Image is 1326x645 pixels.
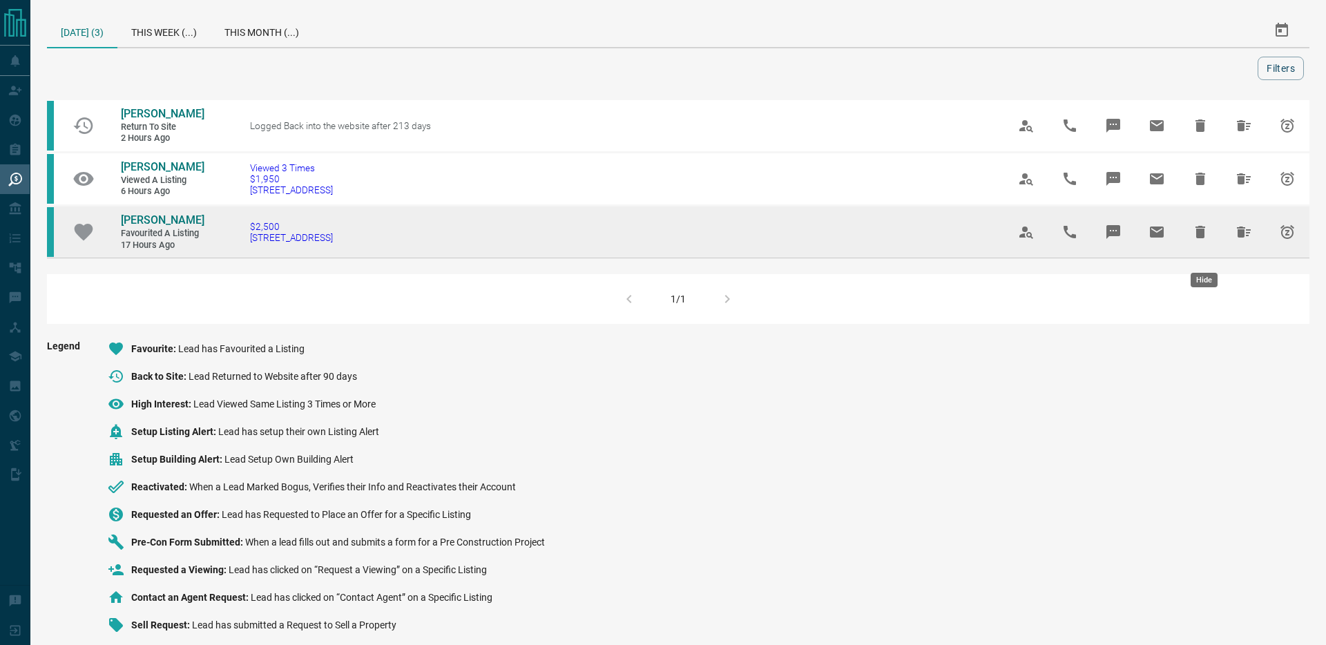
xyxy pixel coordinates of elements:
a: [PERSON_NAME] [121,160,204,175]
span: High Interest [131,398,193,410]
span: [PERSON_NAME] [121,213,204,227]
span: Sell Request [131,619,192,630]
a: Viewed 3 Times$1,950[STREET_ADDRESS] [250,162,333,195]
span: Snooze [1271,109,1304,142]
span: Lead has setup their own Listing Alert [218,426,379,437]
div: [DATE] (3) [47,14,117,48]
div: This Month (...) [211,14,313,47]
span: Requested a Viewing [131,564,229,575]
span: [STREET_ADDRESS] [250,232,333,243]
span: When a lead fills out and submits a form for a Pre Construction Project [245,537,545,548]
button: Filters [1258,57,1304,80]
div: This Week (...) [117,14,211,47]
span: 6 hours ago [121,186,204,198]
span: Call [1053,215,1086,249]
span: [PERSON_NAME] [121,160,204,173]
span: Reactivated [131,481,189,492]
a: [PERSON_NAME] [121,213,204,228]
span: View Profile [1010,109,1043,142]
span: 2 hours ago [121,133,204,144]
span: 17 hours ago [121,240,204,251]
span: Lead has clicked on “Contact Agent” on a Specific Listing [251,592,492,603]
div: condos.ca [47,207,54,257]
span: Favourite [131,343,178,354]
span: Setup Listing Alert [131,426,218,437]
span: Hide [1184,109,1217,142]
span: Viewed a Listing [121,175,204,186]
span: Message [1097,215,1130,249]
span: When a Lead Marked Bogus, Verifies their Info and Reactivates their Account [189,481,516,492]
span: Hide [1184,162,1217,195]
span: Contact an Agent Request [131,592,251,603]
span: View Profile [1010,215,1043,249]
span: Viewed 3 Times [250,162,333,173]
span: Lead Viewed Same Listing 3 Times or More [193,398,376,410]
span: Pre-Con Form Submitted [131,537,245,548]
div: condos.ca [47,101,54,151]
span: Email [1140,162,1173,195]
div: condos.ca [47,154,54,204]
span: Setup Building Alert [131,454,224,465]
span: $2,500 [250,221,333,232]
span: Lead Setup Own Building Alert [224,454,354,465]
span: Hide All from Nataliia Bilous [1227,215,1260,249]
span: View Profile [1010,162,1043,195]
span: Requested an Offer [131,509,222,520]
span: Email [1140,109,1173,142]
button: Select Date Range [1265,14,1298,47]
span: Call [1053,109,1086,142]
span: Hide [1184,215,1217,249]
span: Favourited a Listing [121,228,204,240]
span: Lead has clicked on “Request a Viewing” on a Specific Listing [229,564,487,575]
span: Hide All from NANCY PATRIARCA [1227,162,1260,195]
span: Lead Returned to Website after 90 days [189,371,357,382]
span: Return to Site [121,122,204,133]
span: Message [1097,109,1130,142]
span: $1,950 [250,173,333,184]
span: Back to Site [131,371,189,382]
span: [PERSON_NAME] [121,107,204,120]
span: Message [1097,162,1130,195]
div: 1/1 [671,293,686,305]
span: Call [1053,162,1086,195]
span: Lead has Requested to Place an Offer for a Specific Listing [222,509,471,520]
span: Lead has Favourited a Listing [178,343,305,354]
span: Lead has submitted a Request to Sell a Property [192,619,396,630]
span: Legend [47,340,80,644]
span: Snooze [1271,215,1304,249]
span: Logged Back into the website after 213 days [250,120,431,131]
span: Hide All from Mina Tehrani [1227,109,1260,142]
span: Snooze [1271,162,1304,195]
span: [STREET_ADDRESS] [250,184,333,195]
span: Email [1140,215,1173,249]
a: $2,500[STREET_ADDRESS] [250,221,333,243]
div: Hide [1191,273,1218,287]
a: [PERSON_NAME] [121,107,204,122]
